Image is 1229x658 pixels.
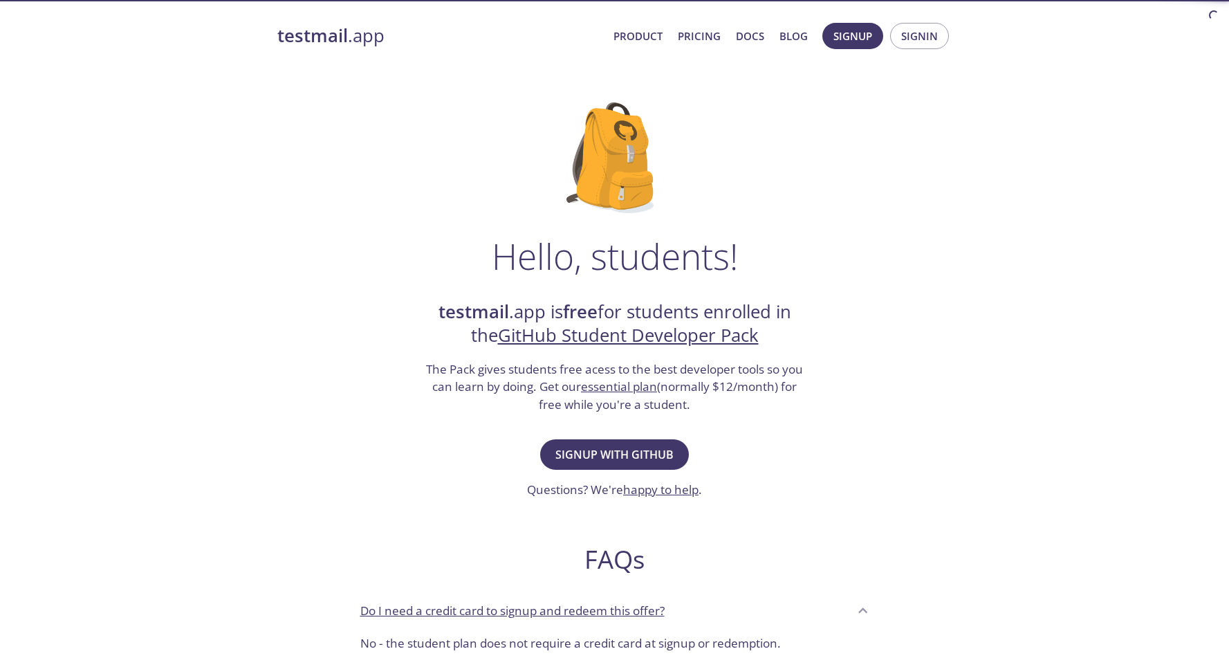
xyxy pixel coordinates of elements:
[779,27,808,45] a: Blog
[833,27,872,45] span: Signup
[349,544,880,575] h2: FAQs
[623,482,699,497] a: happy to help
[360,602,665,620] p: Do I need a credit card to signup and redeem this offer?
[492,235,738,277] h1: Hello, students!
[822,23,883,49] button: Signup
[360,634,869,652] p: No - the student plan does not require a credit card at signup or redemption.
[349,592,880,629] div: Do I need a credit card to signup and redeem this offer?
[581,378,657,394] a: essential plan
[678,27,721,45] a: Pricing
[540,439,689,470] button: Signup with GitHub
[563,300,598,324] strong: free
[736,27,764,45] a: Docs
[425,300,805,348] h2: .app is for students enrolled in the
[901,27,938,45] span: Signin
[566,102,663,213] img: github-student-backpack.png
[555,445,674,464] span: Signup with GitHub
[527,481,702,499] h3: Questions? We're .
[890,23,949,49] button: Signin
[277,24,602,48] a: testmail.app
[498,323,759,347] a: GitHub Student Developer Pack
[613,27,663,45] a: Product
[425,360,805,414] h3: The Pack gives students free acess to the best developer tools so you can learn by doing. Get our...
[277,24,348,48] strong: testmail
[438,300,509,324] strong: testmail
